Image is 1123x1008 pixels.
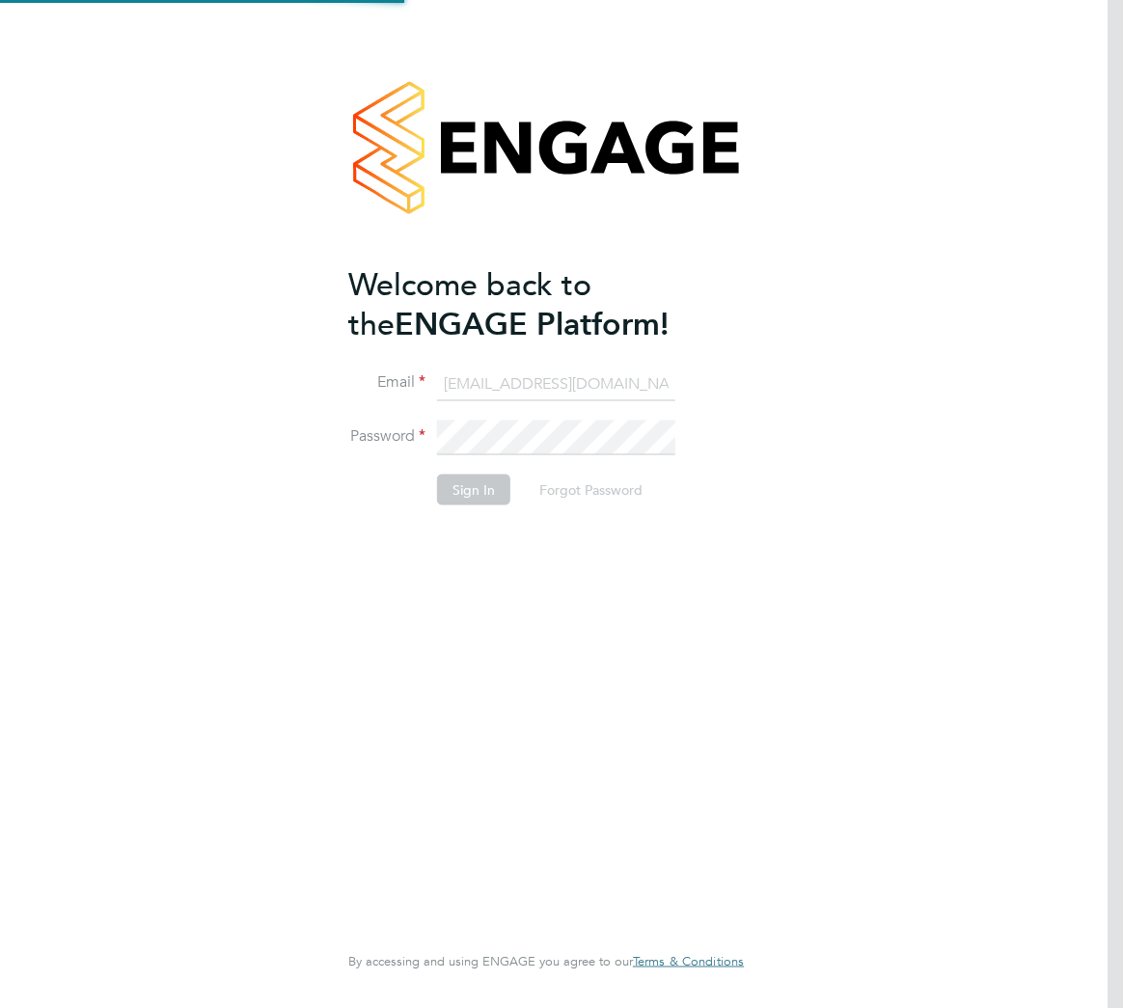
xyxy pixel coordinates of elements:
[633,953,744,969] span: Terms & Conditions
[633,954,744,969] a: Terms & Conditions
[437,475,510,505] button: Sign In
[348,372,425,393] label: Email
[348,953,744,969] span: By accessing and using ENGAGE you agree to our
[348,426,425,447] label: Password
[348,265,591,342] span: Welcome back to the
[437,367,675,401] input: Enter your work email...
[524,475,658,505] button: Forgot Password
[348,264,725,343] h2: ENGAGE Platform!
